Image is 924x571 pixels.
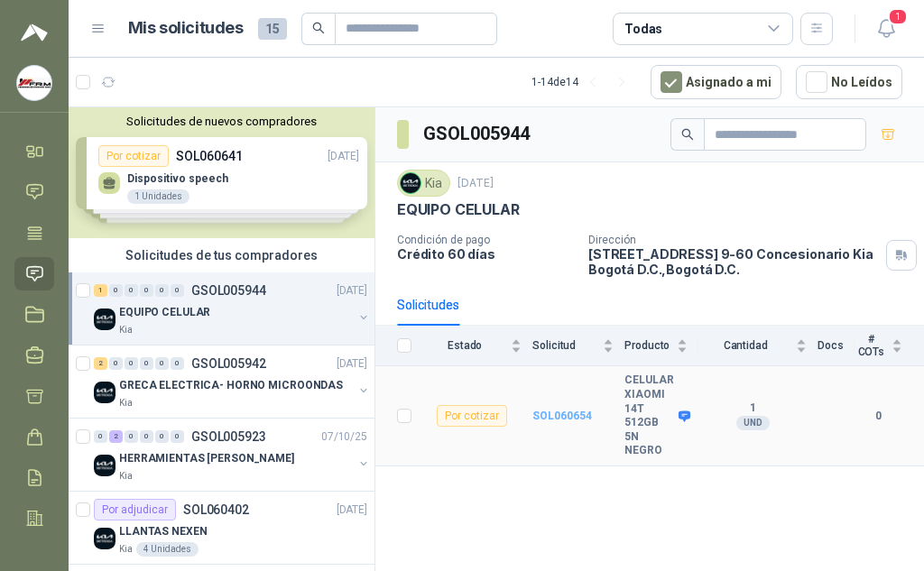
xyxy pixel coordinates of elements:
h3: GSOL005944 [423,120,532,148]
b: 0 [855,408,902,425]
div: UND [736,416,770,430]
p: GSOL005923 [191,430,266,443]
span: Solicitud [532,339,599,352]
p: Kia [119,323,133,337]
div: 0 [140,357,153,370]
div: 0 [140,430,153,443]
img: Company Logo [94,528,115,549]
p: Kia [119,469,133,484]
b: 1 [698,401,807,416]
img: Company Logo [94,455,115,476]
div: Por adjudicar [94,499,176,520]
div: 0 [125,357,138,370]
p: Condición de pago [397,234,574,246]
button: Asignado a mi [651,65,781,99]
img: Company Logo [401,173,420,193]
p: Kia [119,542,133,557]
div: 0 [155,284,169,297]
a: SOL060654 [532,410,592,422]
span: Producto [624,339,673,352]
img: Company Logo [17,66,51,100]
p: Dirección [588,234,879,246]
div: Kia [397,170,450,197]
th: Estado [422,326,532,366]
div: Solicitudes de nuevos compradoresPor cotizarSOL060641[DATE] Dispositivo speech1 UnidadesPor cotiz... [69,107,374,238]
img: Company Logo [94,309,115,330]
div: 2 [94,357,107,370]
th: # COTs [855,326,924,366]
p: GSOL005944 [191,284,266,297]
div: 4 Unidades [136,542,199,557]
th: Cantidad [698,326,818,366]
th: Docs [818,326,855,366]
a: 2 0 0 0 0 0 GSOL005942[DATE] Company LogoGRECA ELECTRICA- HORNO MICROONDASKia [94,353,371,410]
p: [DATE] [337,355,367,373]
p: HERRAMIENTAS [PERSON_NAME] [119,450,294,467]
p: [DATE] [457,175,494,192]
p: Crédito 60 días [397,246,574,262]
div: 0 [125,284,138,297]
div: 2 [109,430,123,443]
p: GRECA ELECTRICA- HORNO MICROONDAS [119,377,343,394]
span: # COTs [855,333,888,358]
a: 1 0 0 0 0 0 GSOL005944[DATE] Company LogoEQUIPO CELULARKia [94,280,371,337]
div: 0 [125,430,138,443]
button: 1 [870,13,902,45]
button: No Leídos [796,65,902,99]
div: Por cotizar [437,405,507,427]
div: 1 [94,284,107,297]
span: 15 [258,18,287,40]
div: 1 - 14 de 14 [531,68,636,97]
h1: Mis solicitudes [128,15,244,41]
span: search [312,22,325,34]
div: 0 [171,357,184,370]
div: 0 [155,430,169,443]
div: Solicitudes [397,295,459,315]
p: EQUIPO CELULAR [397,200,519,219]
img: Company Logo [94,382,115,403]
p: Kia [119,396,133,410]
p: GSOL005942 [191,357,266,370]
div: 0 [155,357,169,370]
div: Todas [624,19,662,39]
p: 07/10/25 [321,428,367,446]
div: 0 [109,284,123,297]
p: [DATE] [337,282,367,299]
th: Producto [624,326,698,366]
p: [DATE] [337,502,367,519]
p: EQUIPO CELULAR [119,304,210,321]
img: Logo peakr [21,22,48,43]
a: Por adjudicarSOL060402[DATE] Company LogoLLANTAS NEXENKia4 Unidades [69,492,374,565]
div: 0 [109,357,123,370]
div: 0 [171,430,184,443]
div: Solicitudes de tus compradores [69,238,374,272]
th: Solicitud [532,326,624,366]
button: Solicitudes de nuevos compradores [76,115,367,128]
div: 0 [140,284,153,297]
b: CELULAR XIAOMI 14T 512GB 5N NEGRO [624,373,674,458]
p: SOL060402 [183,503,249,516]
a: 0 2 0 0 0 0 GSOL00592307/10/25 Company LogoHERRAMIENTAS [PERSON_NAME]Kia [94,426,371,484]
span: search [681,128,694,141]
span: Estado [422,339,507,352]
p: LLANTAS NEXEN [119,523,207,540]
div: 0 [94,430,107,443]
span: 1 [888,8,908,25]
span: Cantidad [698,339,792,352]
div: 0 [171,284,184,297]
p: [STREET_ADDRESS] 9-60 Concesionario Kia Bogotá D.C. , Bogotá D.C. [588,246,879,277]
